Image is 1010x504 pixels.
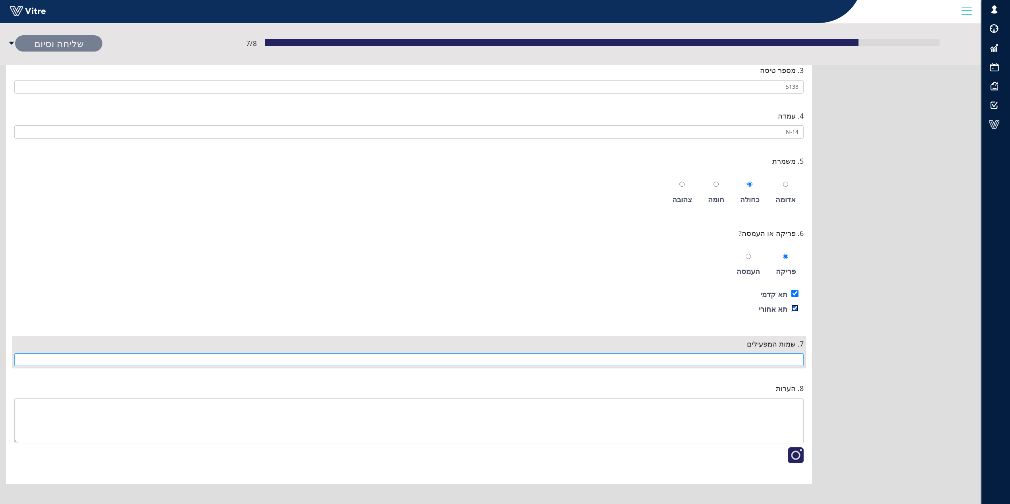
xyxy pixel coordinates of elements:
[772,155,804,167] span: 5. משמרת
[776,383,804,394] span: 8. הערות
[740,194,760,205] div: כחולה
[708,194,724,205] div: חומה
[246,38,257,49] span: 7 / 8
[8,35,15,52] span: caret-down
[775,194,796,205] div: אדומה
[747,338,804,349] span: 7. שמות המפעילים
[737,266,760,277] div: העמסה
[778,110,804,121] span: 4. עמדה
[760,289,787,300] label: תא קדמי
[759,303,787,314] label: תא אחורי
[672,194,692,205] div: צהובה
[739,228,804,239] span: 6. פריקה או העמסה?
[760,65,804,76] span: 3. מספר טיסה
[776,266,796,277] div: פריקה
